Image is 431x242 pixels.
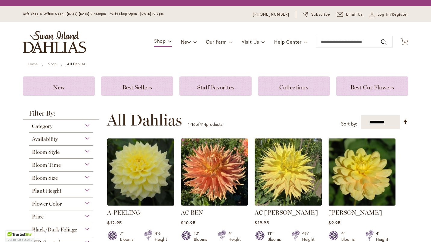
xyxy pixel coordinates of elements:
[181,220,195,225] span: $10.95
[23,12,111,16] span: Gift Shop & Office Open - [DATE]-[DATE] 9-4:30pm /
[6,231,34,242] div: TrustedSite Certified
[253,11,289,17] a: [PHONE_NUMBER]
[32,162,61,168] span: Bloom Time
[350,84,394,91] span: Best Cut Flowers
[255,201,322,207] a: AC Jeri
[381,37,386,47] button: Search
[181,209,203,216] a: AC BEN
[336,76,408,96] a: Best Cut Flowers
[32,149,60,155] span: Bloom Style
[328,209,382,216] a: [PERSON_NAME]
[274,39,302,45] span: Help Center
[370,11,408,17] a: Log In/Register
[154,38,166,44] span: Shop
[32,188,61,194] span: Plant Height
[32,175,58,181] span: Bloom Size
[23,31,86,53] a: store logo
[328,201,395,207] a: AHOY MATEY
[67,62,85,66] strong: All Dahlias
[242,39,259,45] span: Visit Us
[191,121,196,127] span: 16
[181,39,191,45] span: New
[32,226,77,233] span: Black/Dark Foliage
[107,111,182,129] span: All Dahlias
[197,84,234,91] span: Staff Favorites
[23,110,99,120] strong: Filter By:
[255,220,269,225] span: $19.95
[122,84,152,91] span: Best Sellers
[258,76,330,96] a: Collections
[377,11,408,17] span: Log In/Register
[107,201,174,207] a: A-Peeling
[107,209,141,216] a: A-PEELING
[328,220,340,225] span: $9.95
[23,76,95,96] a: New
[107,138,174,206] img: A-Peeling
[32,213,44,220] span: Price
[101,76,173,96] a: Best Sellers
[346,11,363,17] span: Email Us
[200,121,206,127] span: 414
[181,138,248,206] img: AC BEN
[255,138,322,206] img: AC Jeri
[53,84,65,91] span: New
[311,11,330,17] span: Subscribe
[107,220,122,225] span: $12.95
[328,138,395,206] img: AHOY MATEY
[28,62,38,66] a: Home
[279,84,308,91] span: Collections
[32,123,52,129] span: Category
[188,121,190,127] span: 1
[181,201,248,207] a: AC BEN
[303,11,330,17] a: Subscribe
[206,39,226,45] span: Our Farm
[337,11,363,17] a: Email Us
[48,62,57,66] a: Shop
[255,209,318,216] a: AC [PERSON_NAME]
[341,118,357,129] label: Sort by:
[179,76,251,96] a: Staff Favorites
[111,12,164,16] span: Gift Shop Open - [DATE] 10-3pm
[32,136,58,142] span: Availability
[32,200,62,207] span: Flower Color
[188,119,222,129] p: - of products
